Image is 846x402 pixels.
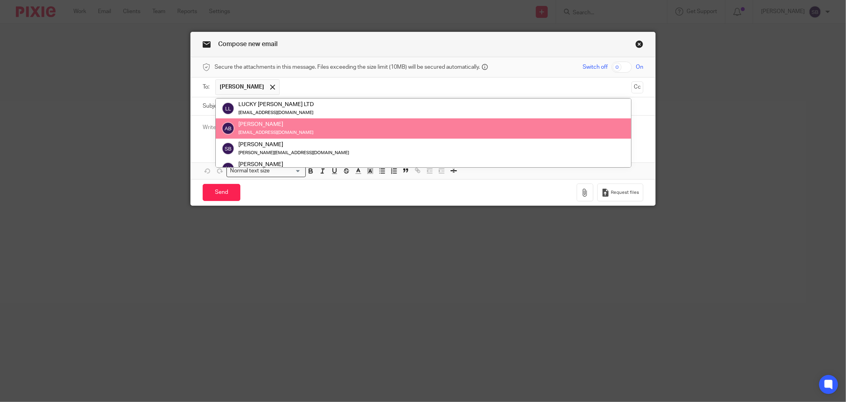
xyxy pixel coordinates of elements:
[215,63,480,71] span: Secure the attachments in this message. Files exceeding the size limit (10MB) will be secured aut...
[222,142,234,155] img: svg%3E
[583,63,608,71] span: Switch off
[611,189,639,196] span: Request files
[238,151,349,155] small: [PERSON_NAME][EMAIL_ADDRESS][DOMAIN_NAME]
[238,121,313,129] div: [PERSON_NAME]
[635,40,643,51] a: Close this dialog window
[203,102,223,110] label: Subject:
[272,167,301,175] input: Search for option
[203,184,240,201] input: Send
[226,165,306,177] div: Search for option
[238,131,313,135] small: [EMAIL_ADDRESS][DOMAIN_NAME]
[222,122,234,135] img: svg%3E
[220,83,264,91] span: [PERSON_NAME]
[238,111,313,115] small: [EMAIL_ADDRESS][DOMAIN_NAME]
[203,83,211,91] label: To:
[238,100,314,108] div: LUCKY [PERSON_NAME] LTD
[222,102,234,115] img: svg%3E
[218,41,278,47] span: Compose new email
[228,167,272,175] span: Normal text size
[238,160,313,168] div: [PERSON_NAME]
[222,162,234,175] img: svg%3E
[636,63,643,71] span: On
[238,141,349,149] div: [PERSON_NAME]
[597,184,643,201] button: Request files
[631,81,643,93] button: Cc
